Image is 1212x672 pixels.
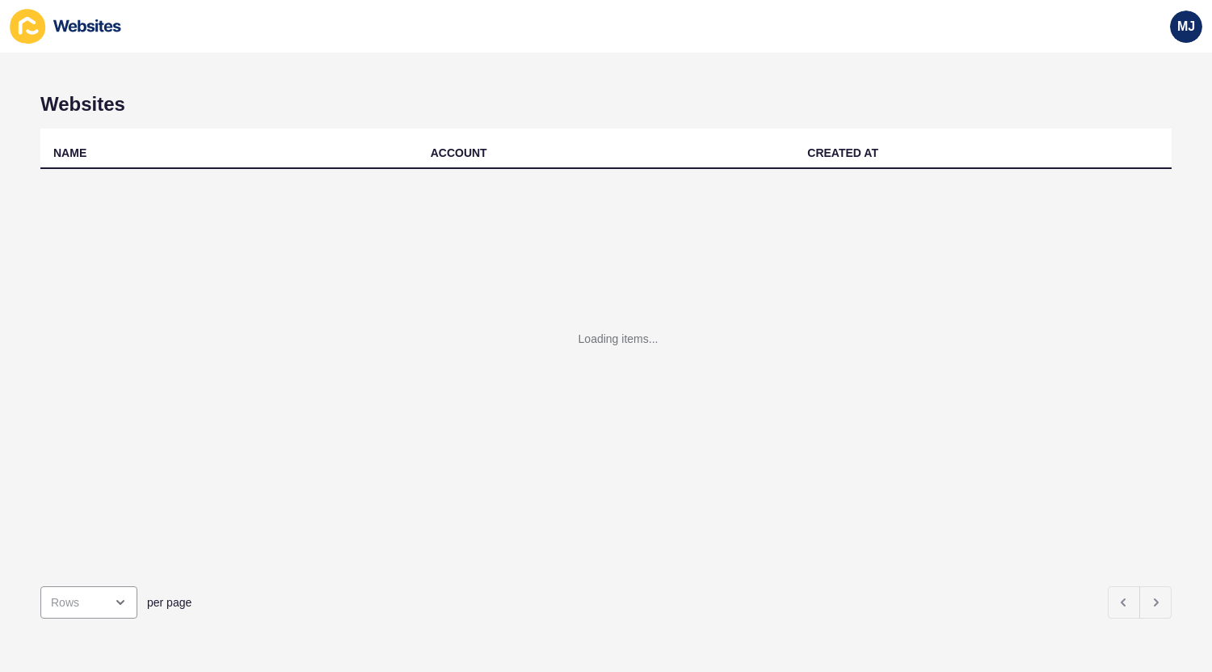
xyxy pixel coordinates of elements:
[53,145,86,161] div: NAME
[431,145,487,161] div: ACCOUNT
[807,145,878,161] div: CREATED AT
[40,586,137,619] div: open menu
[40,93,1172,116] h1: Websites
[579,331,659,347] div: Loading items...
[1177,19,1195,35] span: MJ
[147,594,191,611] span: per page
